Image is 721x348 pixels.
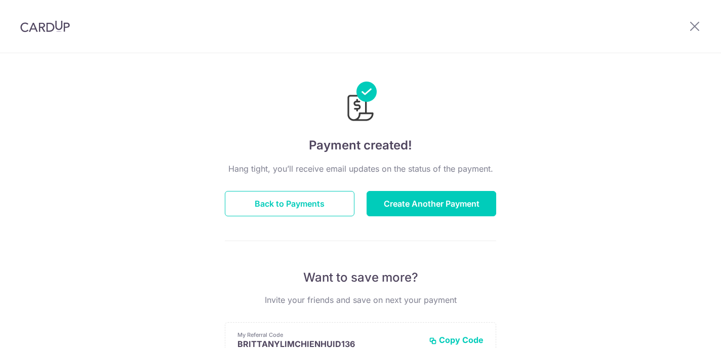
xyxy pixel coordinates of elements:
h4: Payment created! [225,136,496,154]
img: Payments [344,82,377,124]
button: Copy Code [429,335,484,345]
button: Create Another Payment [367,191,496,216]
button: Back to Payments [225,191,354,216]
p: My Referral Code [237,331,421,339]
p: Want to save more? [225,269,496,286]
img: CardUp [20,20,70,32]
p: Invite your friends and save on next your payment [225,294,496,306]
p: Hang tight, you’ll receive email updates on the status of the payment. [225,163,496,175]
